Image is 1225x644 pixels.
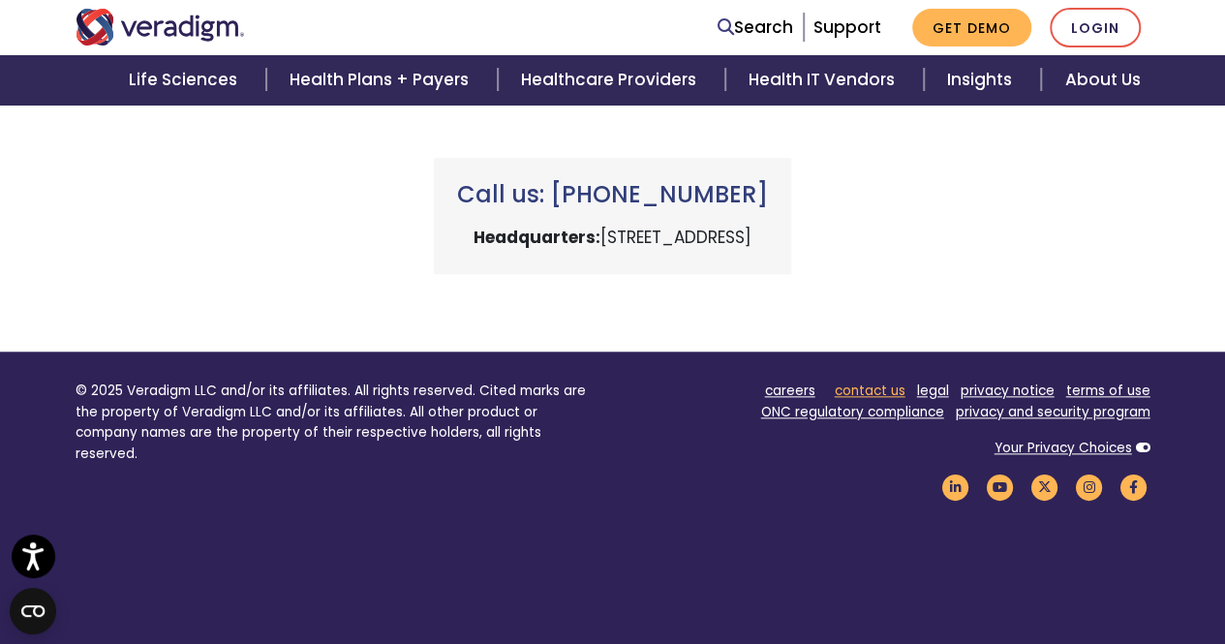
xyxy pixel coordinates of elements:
[912,9,1031,46] a: Get Demo
[474,226,600,249] strong: Headquarters:
[718,15,793,41] a: Search
[106,55,266,105] a: Life Sciences
[1073,477,1106,496] a: Veradigm Instagram Link
[956,403,1150,421] a: privacy and security program
[457,225,768,251] p: [STREET_ADDRESS]
[939,477,972,496] a: Veradigm LinkedIn Link
[76,381,598,465] p: © 2025 Veradigm LLC and/or its affiliates. All rights reserved. Cited marks are the property of V...
[1028,477,1061,496] a: Veradigm Twitter Link
[1041,55,1163,105] a: About Us
[765,382,815,400] a: careers
[761,403,944,421] a: ONC regulatory compliance
[961,382,1055,400] a: privacy notice
[995,439,1132,457] a: Your Privacy Choices
[813,15,881,39] a: Support
[498,55,724,105] a: Healthcare Providers
[984,477,1017,496] a: Veradigm YouTube Link
[917,382,949,400] a: legal
[924,55,1041,105] a: Insights
[1066,382,1150,400] a: terms of use
[10,588,56,634] button: Open CMP widget
[725,55,924,105] a: Health IT Vendors
[266,55,498,105] a: Health Plans + Payers
[835,382,905,400] a: contact us
[457,181,768,209] h3: Call us: [PHONE_NUMBER]
[76,9,245,46] img: Veradigm logo
[1050,8,1141,47] a: Login
[1118,477,1150,496] a: Veradigm Facebook Link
